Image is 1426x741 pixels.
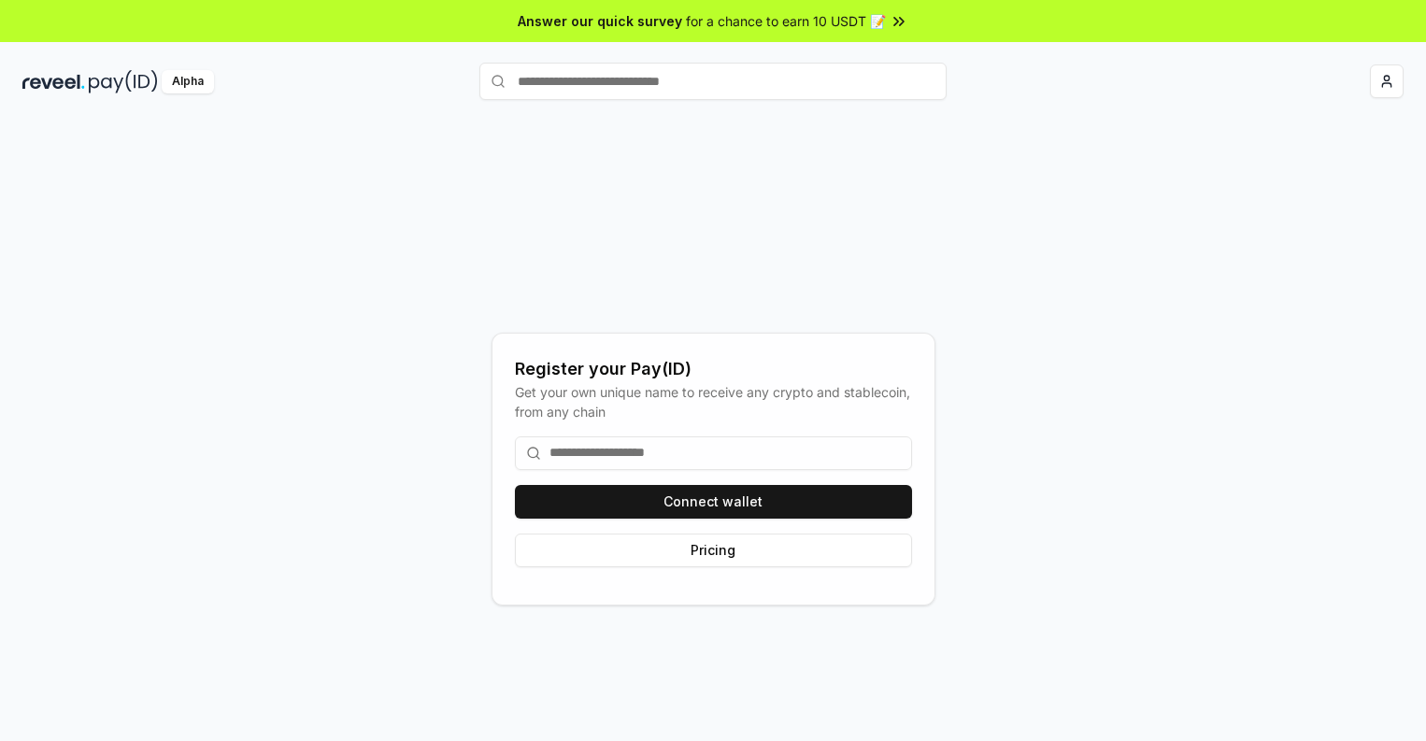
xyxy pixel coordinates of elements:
div: Get your own unique name to receive any crypto and stablecoin, from any chain [515,382,912,421]
button: Pricing [515,534,912,567]
span: for a chance to earn 10 USDT 📝 [686,11,886,31]
div: Register your Pay(ID) [515,356,912,382]
div: Alpha [162,70,214,93]
img: reveel_dark [22,70,85,93]
img: pay_id [89,70,158,93]
span: Answer our quick survey [518,11,682,31]
button: Connect wallet [515,485,912,519]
